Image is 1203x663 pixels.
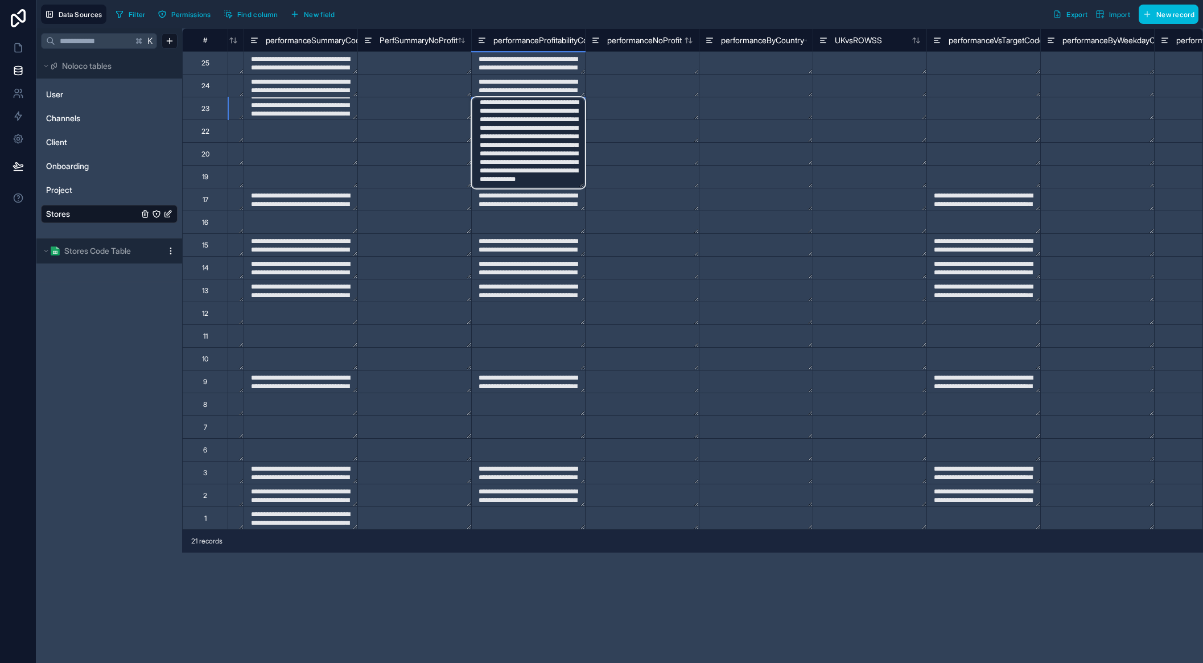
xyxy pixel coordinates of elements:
[220,6,282,23] button: Find column
[493,35,597,46] span: performanceProfitabilityCode
[1156,10,1194,19] span: New record
[111,6,150,23] button: Filter
[46,184,138,196] a: Project
[41,157,178,175] div: Onboarding
[201,127,209,136] div: 22
[202,263,208,273] div: 14
[203,491,207,500] div: 2
[46,113,80,124] span: Channels
[835,35,882,46] span: UKvsROWSS
[51,246,60,256] img: Google Sheets logo
[1049,5,1091,24] button: Export
[41,133,178,151] div: Client
[129,10,146,19] span: Filter
[721,35,804,46] span: performanceByCountry
[949,35,1044,46] span: performanceVsTargetCode
[1109,10,1130,19] span: Import
[41,85,178,104] div: User
[203,332,208,341] div: 11
[41,109,178,127] div: Channels
[41,58,171,74] button: Noloco tables
[203,195,208,204] div: 17
[1066,10,1087,19] span: Export
[1134,5,1198,24] a: New record
[146,37,154,45] span: K
[266,35,365,46] span: performanceSummaryCode
[607,35,682,46] span: performanceNoProfit
[46,184,72,196] span: Project
[46,160,138,172] a: Onboarding
[286,6,339,23] button: New field
[46,137,67,148] span: Client
[203,468,207,477] div: 3
[191,537,223,546] span: 21 records
[41,243,162,259] button: Google Sheets logoStores Code Table
[1062,35,1169,46] span: performanceByWeekdayCode
[41,181,178,199] div: Project
[203,400,207,409] div: 8
[46,208,70,220] span: Stores
[202,355,208,364] div: 10
[202,172,208,182] div: 19
[62,60,112,72] span: Noloco tables
[202,241,208,250] div: 15
[201,81,209,90] div: 24
[154,6,219,23] a: Permissions
[46,89,63,100] span: User
[203,377,207,386] div: 9
[41,5,106,24] button: Data Sources
[46,137,138,148] a: Client
[201,104,209,113] div: 23
[202,218,208,227] div: 16
[204,423,207,432] div: 7
[1091,5,1134,24] button: Import
[203,446,207,455] div: 6
[46,89,138,100] a: User
[191,36,219,44] div: #
[41,205,178,223] div: Stores
[201,150,209,159] div: 20
[304,10,335,19] span: New field
[171,10,211,19] span: Permissions
[237,10,278,19] span: Find column
[154,6,215,23] button: Permissions
[201,59,209,68] div: 25
[202,286,208,295] div: 13
[46,208,138,220] a: Stores
[46,160,89,172] span: Onboarding
[1139,5,1198,24] button: New record
[202,309,208,318] div: 12
[59,10,102,19] span: Data Sources
[380,35,458,46] span: PerfSummaryNoProfit
[64,245,131,257] span: Stores Code Table
[204,514,207,523] div: 1
[46,113,138,124] a: Channels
